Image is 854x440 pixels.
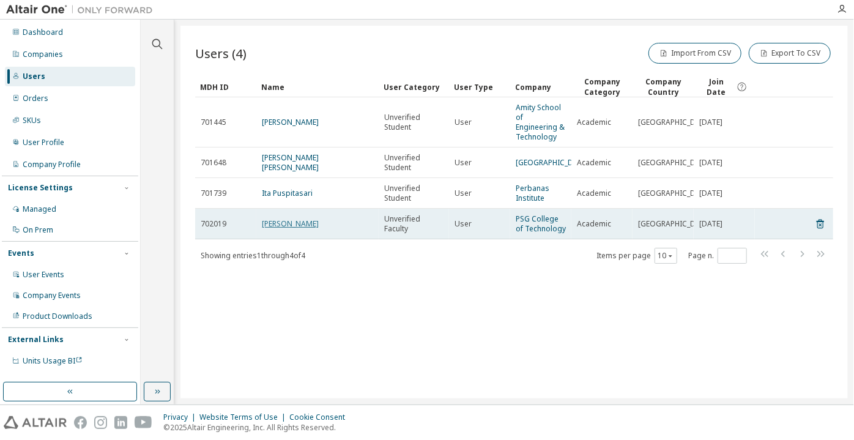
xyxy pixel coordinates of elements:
span: Unverified Student [384,153,444,173]
img: linkedin.svg [114,416,127,429]
span: Items per page [596,248,677,264]
div: License Settings [8,183,73,193]
span: [DATE] [699,117,722,127]
div: User Category [384,77,444,97]
a: Ita Puspitasari [262,188,313,198]
span: User [455,219,472,229]
button: Import From CSV [648,43,741,64]
div: Product Downloads [23,311,92,321]
span: 701648 [201,158,226,168]
div: External Links [8,335,64,345]
a: [PERSON_NAME] [PERSON_NAME] [262,152,319,173]
span: [DATE] [699,219,722,229]
div: Name [261,77,374,97]
a: Perbanas Institute [516,183,549,203]
span: [GEOGRAPHIC_DATA] [638,117,711,127]
span: Academic [577,158,611,168]
div: Company Category [576,76,628,97]
span: User [455,188,472,198]
div: On Prem [23,225,53,235]
svg: Date when the user was first added or directly signed up. If the user was deleted and later re-ad... [737,81,748,92]
div: Events [8,248,34,258]
img: Altair One [6,4,159,16]
span: [GEOGRAPHIC_DATA] [638,158,711,168]
span: Unverified Student [384,184,444,203]
div: Company Country [637,76,689,97]
span: [DATE] [699,158,722,168]
span: [GEOGRAPHIC_DATA] [638,188,711,198]
div: Orders [23,94,48,103]
div: SKUs [23,116,41,125]
span: User [455,117,472,127]
div: MDH ID [200,77,251,97]
a: [PERSON_NAME] [262,117,319,127]
span: 702019 [201,219,226,229]
span: 701739 [201,188,226,198]
a: Amity School of Engineering & Technology [516,102,565,142]
span: User [455,158,472,168]
span: Join Date [699,76,733,97]
p: © 2025 Altair Engineering, Inc. All Rights Reserved. [163,422,352,433]
span: Academic [577,188,611,198]
span: Units Usage BI [23,356,83,366]
div: User Profile [23,138,64,147]
span: Unverified Faculty [384,214,444,234]
span: [DATE] [699,188,722,198]
button: Export To CSV [749,43,831,64]
img: facebook.svg [74,416,87,429]
span: Page n. [688,248,747,264]
div: Website Terms of Use [199,412,289,422]
img: altair_logo.svg [4,416,67,429]
div: Companies [23,50,63,59]
img: youtube.svg [135,416,152,429]
div: Company Events [23,291,81,300]
div: Company Profile [23,160,81,170]
span: Users (4) [195,45,247,62]
div: User Events [23,270,64,280]
a: [PERSON_NAME] [262,218,319,229]
div: Privacy [163,412,199,422]
div: Users [23,72,45,81]
span: Academic [577,117,611,127]
img: instagram.svg [94,416,107,429]
div: Company [515,77,566,97]
button: 10 [658,251,674,261]
span: 701445 [201,117,226,127]
a: [GEOGRAPHIC_DATA] [516,157,589,168]
span: Unverified Student [384,113,444,132]
span: Showing entries 1 through 4 of 4 [201,250,305,261]
div: Dashboard [23,28,63,37]
div: Cookie Consent [289,412,352,422]
span: Academic [577,219,611,229]
span: [GEOGRAPHIC_DATA] [638,219,711,229]
div: Managed [23,204,56,214]
a: PSG College of Technology [516,214,566,234]
div: User Type [454,77,505,97]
